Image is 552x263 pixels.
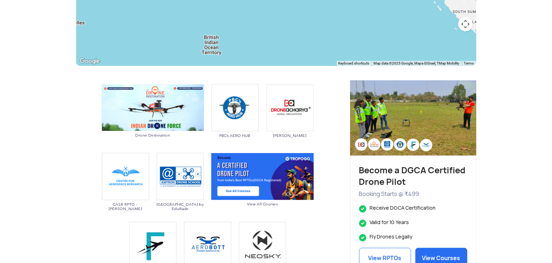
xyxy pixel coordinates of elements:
[156,153,204,200] img: ic_amtron.png
[78,57,102,66] img: Google
[102,84,204,131] img: ic_dronoedestination_double.png
[211,84,259,131] img: ic_pbc.png
[211,104,259,138] a: PBC’s AERO HUB
[359,219,467,226] li: Valid for 10 Years
[156,202,204,211] span: [GEOGRAPHIC_DATA] by EduRade
[374,61,460,65] span: Map data ©2025 Google, Mapa GISrael, TMap Mobility
[266,84,314,131] img: ic_dronacharyaaerial.png
[359,190,467,199] p: Booking Starts @ ₹499
[359,205,467,211] li: Receive DGCA Certification
[102,173,149,211] a: CASR RPTO - [PERSON_NAME]
[78,57,102,66] a: Open this area in Google Maps (opens a new window)
[102,202,149,211] span: CASR RPTO - [PERSON_NAME]
[359,165,467,188] h3: Become a DGCA Certified Drone Pilot
[102,104,204,137] a: Drone Destination
[266,133,314,138] span: [PERSON_NAME]
[102,133,204,137] span: Drone Destination
[359,233,467,240] li: Fly Drones Legally
[266,104,314,138] a: [PERSON_NAME]
[211,133,259,138] span: PBC’s AERO HUB
[102,153,149,200] img: ic_annauniversity.png
[211,173,314,206] a: View All Courses
[339,61,370,66] button: Keyboard shortcuts
[464,61,474,65] a: Terms (opens in new tab)
[458,17,473,31] button: Map camera controls
[211,202,314,206] span: View All Courses
[350,80,476,156] img: bg_sideadtraining.png
[156,173,204,211] a: [GEOGRAPHIC_DATA] by EduRade
[211,153,314,200] img: ic_tgcourse.png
